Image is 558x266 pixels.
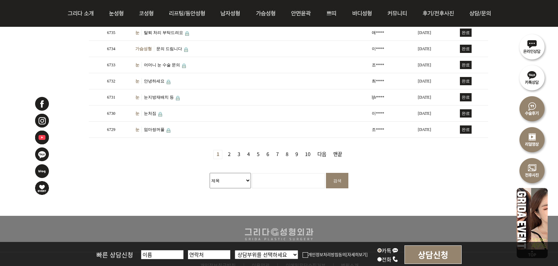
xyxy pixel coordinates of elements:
[517,93,548,124] img: 수술후기
[303,252,346,257] label: 개인정보처리방침동의
[167,128,170,133] img: 비밀글
[326,173,348,188] input: 검색
[135,30,142,36] a: 눈
[460,125,472,134] span: 완료
[302,150,313,159] a: 10
[89,25,134,41] td: 6735
[460,109,472,118] span: 완료
[517,62,548,93] img: 카톡상담
[89,122,134,138] td: 6729
[188,250,230,259] input: 연락처
[135,78,142,84] a: 눈
[34,164,50,179] img: 네이버블로그
[185,31,189,36] img: 비밀글
[517,186,548,250] img: 이벤트
[406,57,443,73] td: [DATE]
[96,250,133,259] span: 빠른 상담신청
[34,96,50,111] img: 페이스북
[156,46,182,51] a: 문의 드림니다
[89,106,134,122] td: 6730
[406,89,443,106] td: [DATE]
[135,110,142,117] a: 눈
[460,61,472,69] span: 완료
[135,62,142,68] a: 눈
[167,80,170,84] img: 비밀글
[377,256,398,263] label: 전화
[254,150,262,159] a: 5
[135,126,142,133] a: 눈
[89,57,134,73] td: 6733
[144,111,156,116] a: 눈처짐
[34,113,50,128] img: 인스타그램
[34,130,50,145] img: 유투브
[406,106,443,122] td: [DATE]
[89,89,134,106] td: 6731
[235,150,243,159] a: 3
[158,112,162,117] img: 비밀글
[346,252,368,257] a: [자세히보기]
[406,122,443,138] td: [DATE]
[144,63,180,67] a: 어머니 눈 수술 문의
[303,252,308,258] img: checkbox.png
[392,247,398,253] img: kakao_icon.png
[184,47,188,52] img: 비밀글
[406,25,443,41] td: [DATE]
[34,147,50,162] img: 카카오톡
[377,247,398,254] label: 카톡
[460,93,472,101] span: 완료
[460,45,472,53] span: 완료
[377,248,382,253] input: 카톡
[135,94,142,100] a: 눈
[144,95,174,100] a: 눈지방재배치 등
[460,77,472,85] span: 완료
[517,31,548,62] img: 온라인상담
[377,257,382,262] input: 전화
[34,180,50,196] img: 이벤트
[517,155,548,186] img: 수술전후사진
[135,46,154,52] a: 가슴성형
[460,29,472,37] span: 완료
[330,150,345,159] a: 맨끝
[404,245,462,264] input: 상담신청
[141,250,183,259] input: 이름
[144,127,165,132] a: 엄마쌍꺼풀
[241,226,317,242] img: ft_logo.png
[517,124,548,155] img: 리얼영상
[89,41,134,57] td: 6734
[392,256,398,262] img: call_icon.png
[244,150,253,159] a: 4
[273,150,282,159] a: 7
[182,64,186,68] img: 비밀글
[213,150,222,159] strong: 1
[315,150,329,159] a: 다음
[264,150,272,159] a: 6
[406,73,443,89] td: [DATE]
[225,150,233,159] a: 2
[293,150,301,159] a: 9
[89,73,134,89] td: 6732
[144,79,165,84] a: 안녕하세요
[144,30,183,35] a: 탈퇴 처리 부탁드려요
[283,150,291,159] a: 8
[406,41,443,57] td: [DATE]
[176,96,180,100] img: 비밀글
